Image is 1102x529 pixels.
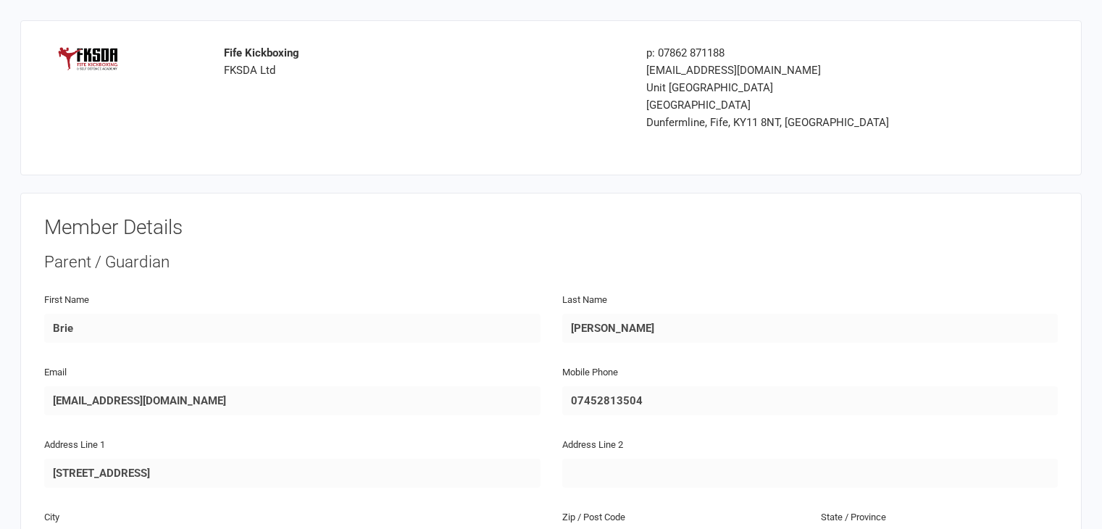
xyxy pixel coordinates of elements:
strong: Fife Kickboxing [224,46,299,59]
label: Last Name [562,293,607,308]
div: FKSDA Ltd [224,44,625,79]
div: [EMAIL_ADDRESS][DOMAIN_NAME] [646,62,962,79]
label: First Name [44,293,89,308]
div: Parent / Guardian [44,251,1058,274]
h3: Member Details [44,217,1058,239]
label: Mobile Phone [562,365,618,380]
label: Email [44,365,67,380]
label: Address Line 1 [44,438,105,453]
label: Zip / Post Code [562,510,625,525]
label: City [44,510,59,525]
div: Dunfermline, Fife, KY11 8NT, [GEOGRAPHIC_DATA] [646,114,962,131]
div: [GEOGRAPHIC_DATA] [646,96,962,114]
img: logo.png [55,44,120,72]
div: Unit [GEOGRAPHIC_DATA] [646,79,962,96]
label: State / Province [821,510,886,525]
div: p: 07862 871188 [646,44,962,62]
label: Address Line 2 [562,438,623,453]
